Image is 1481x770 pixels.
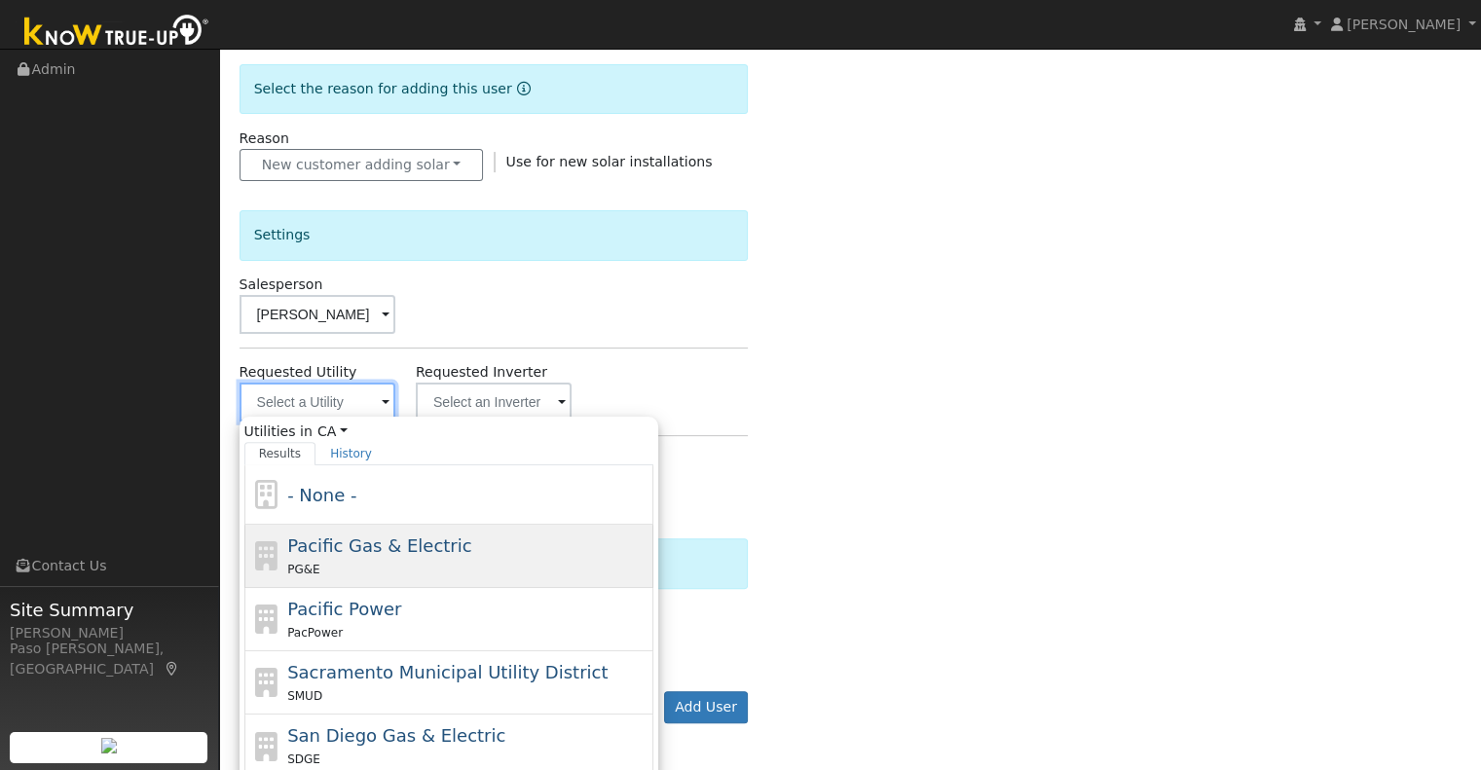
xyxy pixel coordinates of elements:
[287,752,320,766] span: SDGE
[416,362,547,383] label: Requested Inverter
[287,535,471,556] span: Pacific Gas & Electric
[10,597,208,623] span: Site Summary
[287,485,356,505] span: - None -
[506,154,713,169] span: Use for new solar installations
[240,295,395,334] input: Select a User
[240,64,749,114] div: Select the reason for adding this user
[317,422,348,442] a: CA
[1347,17,1461,32] span: [PERSON_NAME]
[164,661,181,677] a: Map
[244,442,316,465] a: Results
[240,383,395,422] input: Select a Utility
[287,662,608,682] span: Sacramento Municipal Utility District
[287,689,322,703] span: SMUD
[240,149,484,182] button: New customer adding solar
[244,422,653,442] span: Utilities in
[240,362,357,383] label: Requested Utility
[416,383,572,422] input: Select an Inverter
[287,563,319,576] span: PG&E
[240,128,289,149] label: Reason
[287,626,343,640] span: PacPower
[664,691,749,724] button: Add User
[512,81,531,96] a: Reason for new user
[10,623,208,643] div: [PERSON_NAME]
[240,275,323,295] label: Salesperson
[240,210,749,260] div: Settings
[10,639,208,679] div: Paso [PERSON_NAME], [GEOGRAPHIC_DATA]
[287,599,401,619] span: Pacific Power
[287,725,505,746] span: San Diego Gas & Electric
[315,442,387,465] a: History
[101,738,117,753] img: retrieve
[15,11,219,55] img: Know True-Up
